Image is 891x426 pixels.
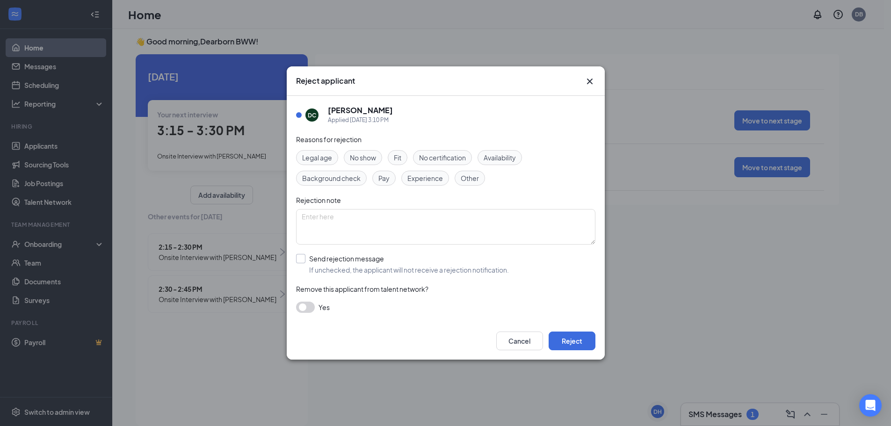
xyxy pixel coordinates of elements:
span: Legal age [302,152,332,163]
div: DC [308,111,316,119]
button: Cancel [496,332,543,350]
span: Reasons for rejection [296,135,362,144]
span: Experience [407,173,443,183]
span: No certification [419,152,466,163]
button: Close [584,76,595,87]
h5: [PERSON_NAME] [328,105,393,116]
span: Other [461,173,479,183]
span: Availability [484,152,516,163]
span: Background check [302,173,361,183]
svg: Cross [584,76,595,87]
button: Reject [549,332,595,350]
span: Yes [319,302,330,313]
span: No show [350,152,376,163]
span: Remove this applicant from talent network? [296,285,428,293]
span: Pay [378,173,390,183]
span: Fit [394,152,401,163]
span: Rejection note [296,196,341,204]
div: Applied [DATE] 3:10 PM [328,116,393,125]
div: Open Intercom Messenger [859,394,882,417]
h3: Reject applicant [296,76,355,86]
